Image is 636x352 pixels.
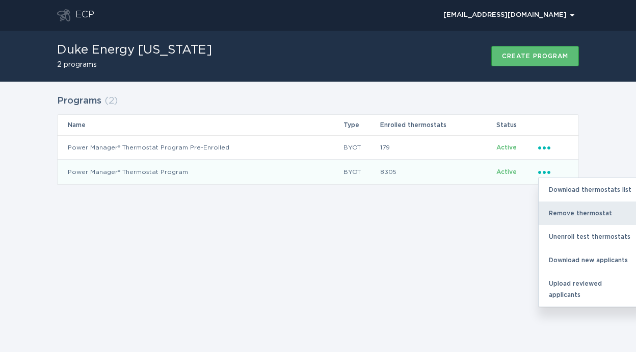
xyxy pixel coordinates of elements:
[496,115,538,135] th: Status
[57,44,212,56] h1: Duke Energy [US_STATE]
[496,144,517,150] span: Active
[443,12,574,18] div: [EMAIL_ADDRESS][DOMAIN_NAME]
[380,135,495,160] td: 179
[491,46,579,66] button: Create program
[58,160,578,184] tr: ba4bfb848f2f46c3a1caaa1d3af0289c
[58,160,343,184] td: Power Manager® Thermostat Program
[496,169,517,175] span: Active
[439,8,579,23] div: Popover menu
[380,160,495,184] td: 8305
[380,115,495,135] th: Enrolled thermostats
[439,8,579,23] button: Open user account details
[58,135,343,160] td: Power Manager® Thermostat Program Pre-Enrolled
[58,115,578,135] tr: Table Headers
[104,96,118,106] span: ( 2 )
[538,142,568,153] div: Popover menu
[75,9,94,21] div: ECP
[57,9,70,21] button: Go to dashboard
[343,115,380,135] th: Type
[343,135,380,160] td: BYOT
[58,115,343,135] th: Name
[343,160,380,184] td: BYOT
[57,92,101,110] h2: Programs
[502,53,568,59] div: Create program
[57,61,212,68] h2: 2 programs
[58,135,578,160] tr: 09ba469371de47c48f96aa0f4d07f31f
